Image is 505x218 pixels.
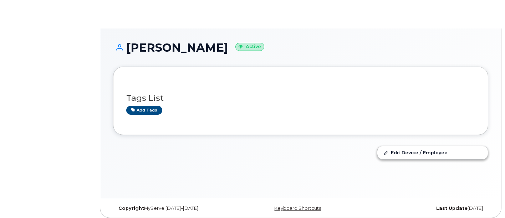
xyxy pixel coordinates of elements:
h3: Tags List [126,94,475,103]
a: Add tags [126,106,162,115]
strong: Copyright [118,206,144,211]
div: [DATE] [363,206,488,211]
h1: [PERSON_NAME] [113,41,488,54]
div: MyServe [DATE]–[DATE] [113,206,238,211]
small: Active [235,43,264,51]
strong: Last Update [436,206,468,211]
a: Edit Device / Employee [377,146,488,159]
a: Keyboard Shortcuts [274,206,321,211]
